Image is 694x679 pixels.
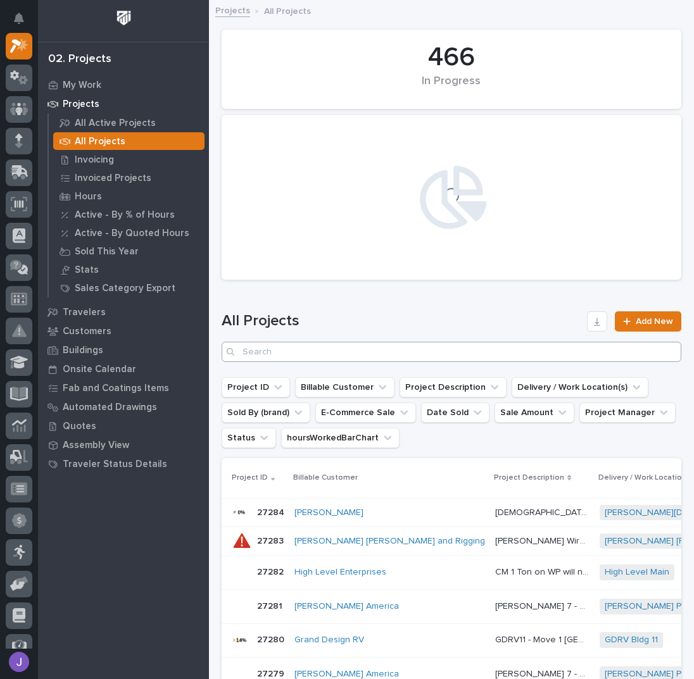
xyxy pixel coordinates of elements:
p: Traveler Status Details [63,459,167,470]
a: Invoiced Projects [49,169,209,187]
p: Invoiced Projects [75,173,151,184]
a: Active - By Quoted Hours [49,224,209,242]
a: Quotes [38,416,209,435]
p: 27281 [257,599,285,612]
p: All Projects [75,136,125,147]
a: Traveler Status Details [38,454,209,473]
p: Church Egress Stairs [495,505,592,518]
p: 27283 [257,533,286,547]
a: [PERSON_NAME] [PERSON_NAME] and Rigging [294,536,485,547]
p: Sold This Year [75,246,139,258]
a: High Level Enterprises [294,567,386,578]
p: Travelers [63,307,106,318]
p: My Work [63,80,101,91]
a: Travelers [38,302,209,321]
a: Assembly View [38,435,209,454]
p: Stats [75,265,99,276]
a: Automated Drawings [38,397,209,416]
p: Active - By Quoted Hours [75,228,189,239]
p: Project Description [494,471,564,485]
button: Project ID [222,377,290,397]
a: Customers [38,321,209,340]
button: Project Manager [579,402,676,423]
p: Automated Drawings [63,402,157,413]
button: Notifications [6,5,32,32]
a: Active - By % of Hours [49,206,209,223]
a: High Level Main [605,567,669,578]
a: Onsite Calendar [38,359,209,378]
button: Sale Amount [495,402,574,423]
a: Hours [49,187,209,205]
p: Onsite Calendar [63,364,136,375]
a: [PERSON_NAME] America [294,601,399,612]
div: 02. Projects [48,53,111,66]
a: Projects [215,3,250,17]
p: 27284 [257,505,287,518]
button: Billable Customer [295,377,394,397]
button: Project Description [400,377,507,397]
span: Add New [636,317,673,326]
a: Buildings [38,340,209,359]
a: Invoicing [49,151,209,168]
button: Delivery / Work Location(s) [512,377,648,397]
button: hoursWorkedBarChart [281,428,400,448]
p: Hours [75,191,102,202]
a: Add New [615,311,681,332]
button: E-Commerce Sale [315,402,416,423]
a: My Work [38,75,209,94]
p: GDRV11 - Move 1 Ton Bridge [495,632,592,645]
p: Invoicing [75,154,114,166]
a: All Active Projects [49,114,209,132]
p: Quotes [63,421,96,432]
p: Billable Customer [293,471,358,485]
p: CM 1 Ton on WP will not go up or down [495,564,592,578]
p: Customers [63,326,111,337]
a: Fab and Coatings Items [38,378,209,397]
div: 466 [243,42,660,73]
a: Sales Category Export [49,279,209,297]
h1: All Projects [222,312,582,330]
input: Search [222,342,681,362]
img: Workspace Logo [112,6,136,30]
p: Projects [63,99,99,110]
a: Grand Design RV [294,635,364,645]
p: 27282 [257,564,286,578]
p: Starke Wire Rope Hoist [495,533,592,547]
p: All Active Projects [75,118,156,129]
p: Brinkley 7 - Roof Lifter - needs a new limit switch (1 Ton Starke) [495,599,592,612]
a: All Projects [49,132,209,150]
p: Fab and Coatings Items [63,383,169,394]
p: Sales Category Export [75,283,175,294]
p: Active - By % of Hours [75,209,175,221]
button: Status [222,428,276,448]
a: Stats [49,261,209,278]
button: Sold By (brand) [222,402,310,423]
p: Buildings [63,345,103,356]
div: In Progress [243,75,660,101]
a: [PERSON_NAME] [294,508,363,518]
a: Projects [38,94,209,113]
p: All Projects [264,3,311,17]
p: Project ID [232,471,268,485]
a: GDRV Bldg 11 [605,635,658,645]
p: Assembly View [63,440,129,451]
button: Date Sold [421,402,489,423]
p: 27280 [257,632,287,645]
a: Sold This Year [49,242,209,260]
button: users-avatar [6,649,32,675]
div: Notifications [16,13,32,33]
